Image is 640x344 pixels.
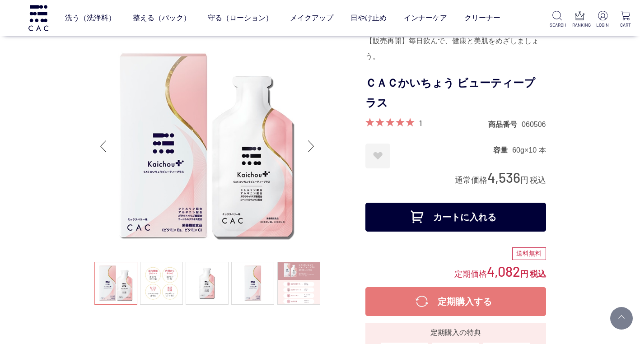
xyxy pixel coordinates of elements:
[365,287,546,316] button: 定期購入する
[530,176,546,185] span: 税込
[302,128,320,164] div: Next slide
[493,145,512,155] dt: 容量
[572,22,587,28] p: RANKING
[512,247,546,260] div: 送料無料
[94,33,320,259] img: ＣＡＣかいちょう ビューティープラス
[550,22,564,28] p: SEARCH
[618,11,633,28] a: CART
[365,144,390,168] a: お気に入りに登録する
[133,5,191,31] a: 整える（パック）
[522,120,546,129] dd: 060506
[365,203,546,232] button: カートに入れる
[464,5,500,31] a: クリーナー
[350,5,387,31] a: 日やけ止め
[27,5,50,31] img: logo
[455,176,487,185] span: 通常価格
[595,11,610,28] a: LOGIN
[487,263,520,279] span: 4,082
[512,145,546,155] dd: 60g×10 本
[487,169,520,186] span: 4,536
[454,269,487,279] span: 定期価格
[208,5,273,31] a: 守る（ローション）
[290,5,333,31] a: メイクアップ
[530,270,546,279] span: 税込
[365,73,546,114] h1: ＣＡＣかいちょう ビューティープラス
[404,5,447,31] a: インナーケア
[65,5,116,31] a: 洗う（洗浄料）
[419,118,422,128] a: 1
[520,270,528,279] span: 円
[572,11,587,28] a: RANKING
[550,11,564,28] a: SEARCH
[618,22,633,28] p: CART
[520,176,528,185] span: 円
[488,120,522,129] dt: 商品番号
[94,128,112,164] div: Previous slide
[369,327,542,338] div: 定期購入の特典
[595,22,610,28] p: LOGIN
